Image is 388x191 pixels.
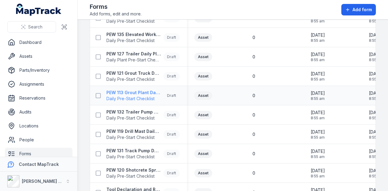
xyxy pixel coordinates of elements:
[28,24,42,30] span: Search
[106,70,180,82] a: PEW 121 Grout Truck Daily Plant Pre-Start ChecklistDaily Pre-Start ChecklistDraft
[353,7,372,13] span: Add form
[163,150,180,158] div: Draft
[5,134,72,146] a: People
[106,90,161,96] strong: PEW 113 Grout Plant Daily Pre-Start Checklist
[253,93,255,99] span: 0
[369,135,383,140] span: 8:55 am
[106,109,161,115] strong: PEW 132 Trailer Pump Daily Plant Pre-Start
[194,91,212,100] div: Asset
[16,4,62,16] a: MapTrack
[19,162,59,167] strong: Contact MapTrack
[311,51,325,58] span: [DATE]
[369,90,383,96] span: [DATE]
[311,32,325,38] span: [DATE]
[253,35,255,41] span: 0
[369,19,383,24] span: 8:55 am
[369,90,383,101] time: 25/09/2025, 8:55:02 am
[369,71,383,82] time: 25/09/2025, 8:55:02 am
[311,77,325,82] span: 8:55 am
[7,21,56,33] button: Search
[369,110,383,116] span: [DATE]
[311,51,325,62] time: 25/09/2025, 8:55:02 am
[311,135,325,140] span: 8:55 am
[311,129,325,140] time: 25/09/2025, 8:55:02 am
[369,110,383,120] time: 25/09/2025, 8:55:02 am
[163,169,180,177] div: Draft
[369,51,383,58] span: [DATE]
[311,38,325,43] span: 8:55 am
[311,168,325,179] time: 25/09/2025, 8:55:02 am
[253,112,255,118] span: 0
[163,91,180,100] div: Draft
[194,169,212,177] div: Asset
[369,38,383,43] span: 8:55 am
[5,92,72,104] a: Reservations
[253,170,255,176] span: 0
[253,73,255,79] span: 0
[311,168,325,174] span: [DATE]
[106,167,161,173] strong: PEW 120 Shotcrete Spray Rig Daily Plant Pre-Start Checklist
[311,58,325,62] span: 8:55 am
[163,72,180,81] div: Draft
[5,64,72,76] a: Parts/Inventory
[163,111,180,119] div: Draft
[106,18,161,24] span: Daily Pre-Start Checklist
[369,71,383,77] span: [DATE]
[163,130,180,139] div: Draft
[90,11,142,17] span: Add forms, edit and more.
[106,76,161,82] span: Daily Pre-Start Checklist
[311,71,325,77] span: [DATE]
[311,19,325,24] span: 8:55 am
[311,148,325,159] time: 25/09/2025, 8:55:02 am
[369,129,383,140] time: 25/09/2025, 8:55:02 am
[90,2,142,11] h2: Forms
[5,148,72,160] a: Forms
[106,148,161,154] strong: PEW 131 Track Pump Daily Plant Pre-Start
[106,173,161,179] span: Daily Pre-Start Checklist
[369,32,383,38] span: [DATE]
[106,109,180,121] a: PEW 132 Trailer Pump Daily Plant Pre-StartDaily Pre-Start ChecklistDraft
[311,174,325,179] span: 8:55 am
[106,128,161,134] strong: PEW 119 Drill Mast Daily Plant Pre-Start Checklist
[369,58,383,62] span: 8:55 am
[311,96,325,101] span: 8:55 am
[106,115,161,121] span: Daily Pre-Start Checklist
[106,31,161,38] strong: PEW 135 Elevated Work Platform Daily Pre-Start Checklist
[311,116,325,120] span: 8:55 am
[311,110,325,120] time: 25/09/2025, 8:55:02 am
[311,90,325,101] time: 25/09/2025, 8:55:02 am
[369,154,383,159] span: 8:55 am
[341,4,376,15] button: Add form
[194,150,212,158] div: Asset
[106,51,161,57] strong: PEW 127 Trailer Daily Plant Pre-Start
[311,71,325,82] time: 25/09/2025, 8:55:02 am
[106,96,161,102] span: Daily Pre-Start Checklist
[106,31,180,44] a: PEW 135 Elevated Work Platform Daily Pre-Start ChecklistDaily Pre-Start ChecklistDraft
[369,77,383,82] span: 8:55 am
[253,151,255,157] span: 0
[106,128,180,140] a: PEW 119 Drill Mast Daily Plant Pre-Start ChecklistDaily Pre-Start ChecklistDraft
[253,54,255,60] span: 0
[369,32,383,43] time: 25/09/2025, 8:55:02 am
[106,70,161,76] strong: PEW 121 Grout Truck Daily Plant Pre-Start Checklist
[5,78,72,90] a: Assignments
[194,33,212,42] div: Asset
[311,129,325,135] span: [DATE]
[5,120,72,132] a: Locations
[194,130,212,139] div: Asset
[369,129,383,135] span: [DATE]
[311,32,325,43] time: 25/09/2025, 8:55:02 am
[106,148,180,160] a: PEW 131 Track Pump Daily Plant Pre-StartDaily Pre-Start ChecklistDraft
[369,96,383,101] span: 8:55 am
[311,90,325,96] span: [DATE]
[369,168,383,174] span: [DATE]
[106,51,180,63] a: PEW 127 Trailer Daily Plant Pre-StartDaily Plant Pre-Start ChecklistDraft
[369,174,383,179] span: 8:55 am
[106,57,161,63] span: Daily Plant Pre-Start Checklist
[369,148,383,154] span: [DATE]
[163,53,180,61] div: Draft
[194,53,212,61] div: Asset
[106,167,180,179] a: PEW 120 Shotcrete Spray Rig Daily Plant Pre-Start ChecklistDaily Pre-Start ChecklistDraft
[311,148,325,154] span: [DATE]
[311,154,325,159] span: 8:55 am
